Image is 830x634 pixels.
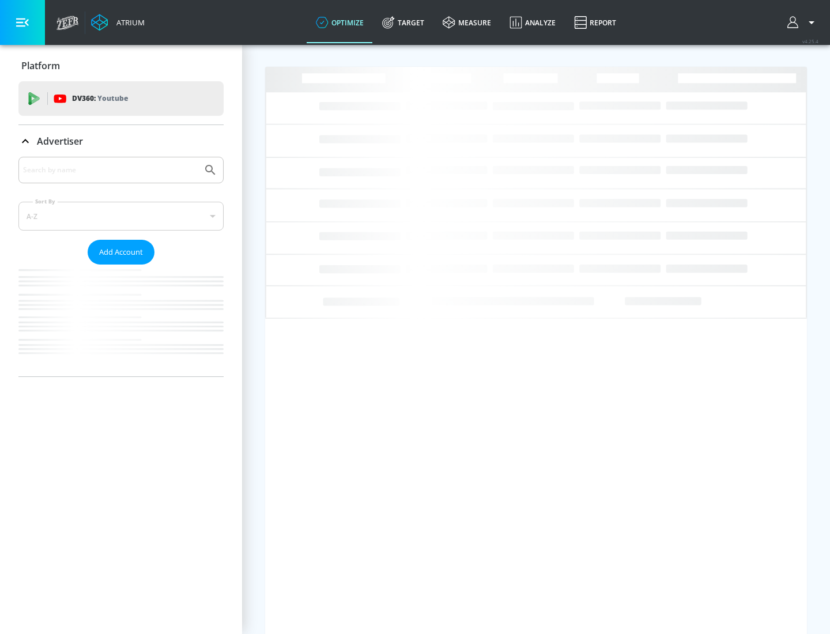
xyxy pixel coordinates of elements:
p: Platform [21,59,60,72]
div: Advertiser [18,157,224,376]
p: Advertiser [37,135,83,148]
span: v 4.25.4 [802,38,818,44]
div: Advertiser [18,125,224,157]
a: Target [373,2,433,43]
a: Report [565,2,625,43]
div: Atrium [112,17,145,28]
nav: list of Advertiser [18,265,224,376]
a: Analyze [500,2,565,43]
div: Platform [18,50,224,82]
div: DV360: Youtube [18,81,224,116]
p: Youtube [97,92,128,104]
a: Atrium [91,14,145,31]
button: Add Account [88,240,154,265]
a: measure [433,2,500,43]
label: Sort By [33,198,58,205]
p: DV360: [72,92,128,105]
span: Add Account [99,246,143,259]
div: A-Z [18,202,224,231]
a: optimize [307,2,373,43]
input: Search by name [23,163,198,178]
